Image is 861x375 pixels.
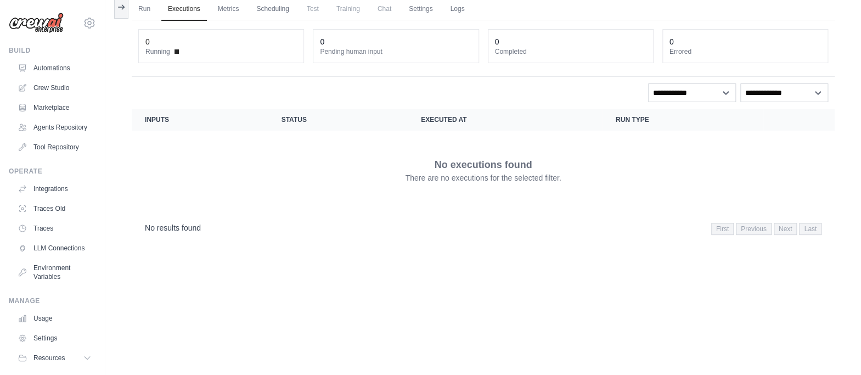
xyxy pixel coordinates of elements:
div: 0 [669,36,674,47]
a: Marketplace [13,99,96,116]
span: Last [799,223,821,235]
span: Previous [736,223,772,235]
button: Resources [13,349,96,367]
a: Usage [13,310,96,327]
iframe: Chat Widget [806,322,861,375]
a: Crew Studio [13,79,96,97]
dt: Completed [495,47,646,56]
nav: Pagination [711,223,821,235]
a: Settings [13,329,96,347]
dt: Pending human input [320,47,471,56]
section: Crew executions table [132,109,835,242]
div: 0 [495,36,499,47]
div: Manage [9,296,96,305]
th: Status [268,109,408,131]
p: No results found [145,222,201,233]
nav: Pagination [132,214,835,242]
th: Run Type [603,109,764,131]
a: Traces Old [13,200,96,217]
span: Resources [33,354,65,362]
div: Build [9,46,96,55]
div: 0 [320,36,324,47]
th: Executed at [408,109,603,131]
a: Traces [13,220,96,237]
div: Operate [9,167,96,176]
img: Logo [9,13,64,33]
span: Next [774,223,797,235]
a: Integrations [13,180,96,198]
a: Agents Repository [13,119,96,136]
p: There are no executions for the selected filter. [405,172,561,183]
a: Automations [13,59,96,77]
dt: Errored [669,47,821,56]
a: LLM Connections [13,239,96,257]
span: Running [145,47,170,56]
span: First [711,223,734,235]
p: No executions found [434,157,532,172]
a: Environment Variables [13,259,96,286]
div: 0 [145,36,150,47]
th: Inputs [132,109,268,131]
a: Tool Repository [13,138,96,156]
